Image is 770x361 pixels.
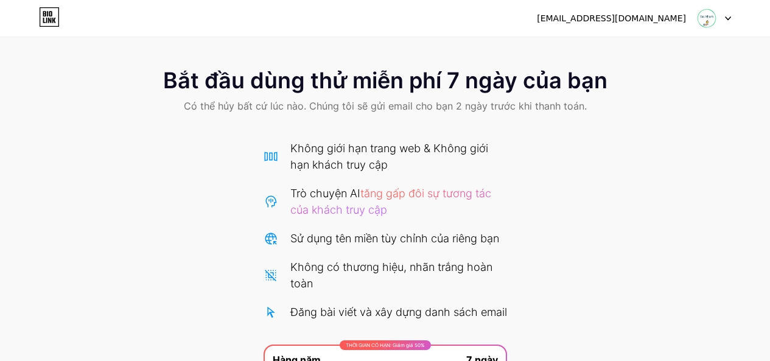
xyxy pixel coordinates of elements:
font: Sử dụng tên miền tùy chỉnh của riêng bạn [290,232,499,245]
font: Trò chuyện AI [290,187,360,200]
font: Bắt đầu dùng thử miễn phí 7 ngày của bạn [163,67,607,94]
font: Có thể hủy bất cứ lúc nào. Chúng tôi sẽ gửi email cho bạn 2 ngày trước khi thanh toán. [184,100,587,112]
font: Không có thương hiệu, nhãn trắng hoàn toàn [290,261,492,290]
img: Tiền Hứa [695,7,718,30]
font: Không giới hạn trang web & Không giới hạn khách truy cập [290,142,488,171]
font: THỜI GIAN CÓ HẠN: Giảm giá 50% [346,342,425,348]
font: tăng gấp đôi sự tương tác của khách truy cập [290,187,491,216]
font: [EMAIL_ADDRESS][DOMAIN_NAME] [537,13,686,23]
font: Đăng bài viết và xây dựng danh sách email [290,306,507,318]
